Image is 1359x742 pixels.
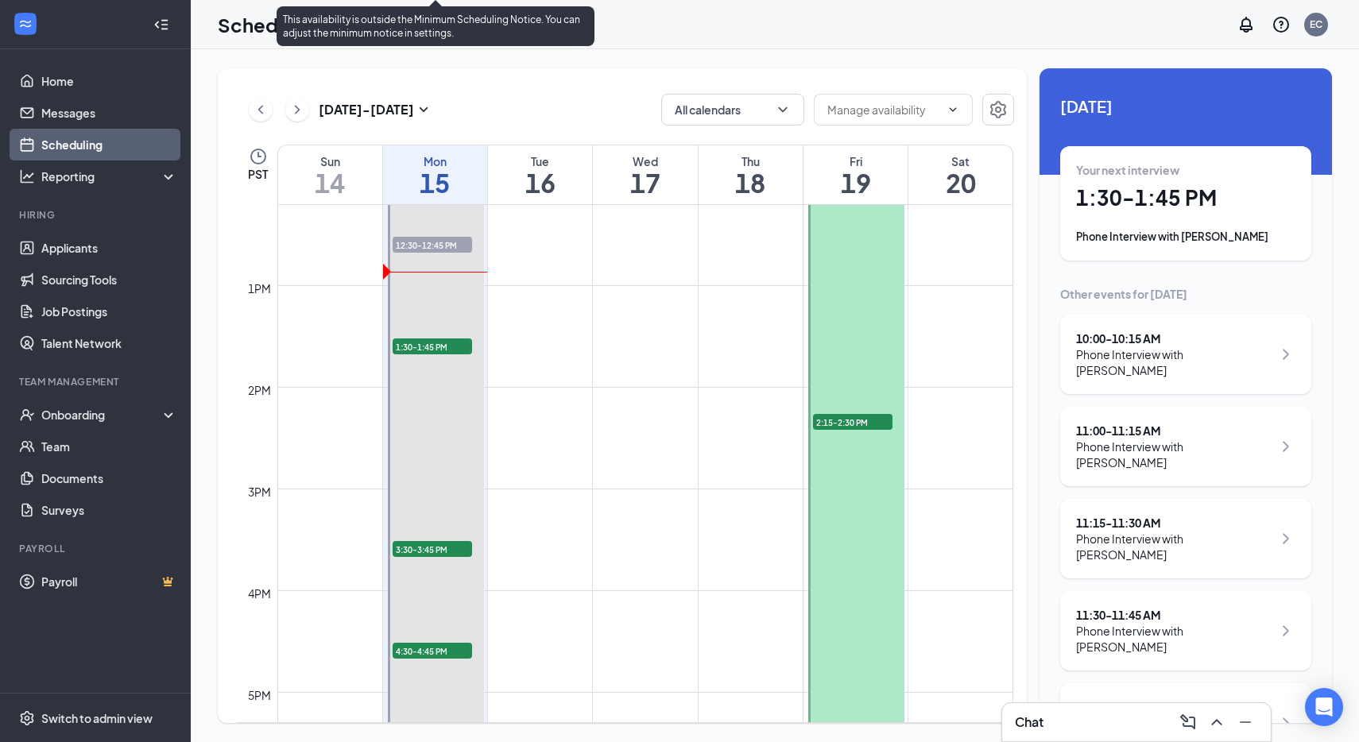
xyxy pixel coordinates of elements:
div: 12:30 - 12:45 PM [1076,699,1272,715]
h3: Chat [1015,713,1043,731]
a: September 17, 2025 [593,145,697,204]
a: Home [41,65,177,97]
div: Fri [803,153,908,169]
button: Minimize [1233,709,1258,735]
svg: ChevronRight [1276,529,1295,548]
svg: Settings [989,100,1008,119]
a: Sourcing Tools [41,264,177,296]
a: September 20, 2025 [908,145,1012,204]
input: Manage availability [827,101,940,118]
div: 3pm [245,483,274,500]
a: September 19, 2025 [803,145,908,204]
div: EC [1310,17,1322,31]
div: Mon [383,153,487,169]
svg: ComposeMessage [1179,713,1198,732]
div: This availability is outside the Minimum Scheduling Notice. You can adjust the minimum notice in ... [277,6,594,46]
div: Team Management [19,375,174,388]
svg: ChevronRight [289,100,305,119]
h1: 15 [383,169,487,196]
div: Open Intercom Messenger [1305,688,1343,726]
span: 2:15-2:30 PM [813,414,892,430]
svg: WorkstreamLogo [17,16,33,32]
div: 11:00 - 11:15 AM [1076,423,1272,439]
svg: Clock [249,147,268,166]
svg: Settings [19,710,35,726]
svg: ChevronRight [1276,437,1295,456]
h1: 19 [803,169,908,196]
div: 5pm [245,686,274,704]
span: 1:30-1:45 PM [393,338,472,354]
svg: ChevronDown [775,102,791,118]
a: Talent Network [41,327,177,359]
div: Tue [488,153,592,169]
div: 1pm [245,280,274,297]
svg: UserCheck [19,407,35,423]
a: September 14, 2025 [278,145,382,204]
h1: 16 [488,169,592,196]
button: All calendarsChevronDown [661,94,804,126]
div: Sat [908,153,1012,169]
svg: Collapse [153,17,169,33]
div: Phone Interview with [PERSON_NAME] [1076,531,1272,562]
div: Payroll [19,542,174,555]
div: Your next interview [1076,162,1295,178]
span: 4:30-4:45 PM [393,643,472,659]
div: 11:15 - 11:30 AM [1076,515,1272,531]
h1: Scheduling [218,11,323,38]
div: Onboarding [41,407,164,423]
div: Switch to admin view [41,710,153,726]
svg: Analysis [19,168,35,184]
svg: ChevronUp [1207,713,1226,732]
a: Messages [41,97,177,129]
div: Sun [278,153,382,169]
div: Other events for [DATE] [1060,286,1311,302]
div: Thu [699,153,803,169]
a: Applicants [41,232,177,264]
button: ChevronUp [1204,709,1229,735]
svg: ChevronDown [947,103,959,116]
div: 10:00 - 10:15 AM [1076,330,1272,346]
svg: ChevronLeft [253,100,269,119]
h1: 20 [908,169,1012,196]
div: Reporting [41,168,178,184]
span: 3:30-3:45 PM [393,541,472,557]
span: 12:30-12:45 PM [393,237,472,253]
svg: QuestionInfo [1272,15,1291,34]
svg: Notifications [1237,15,1256,34]
svg: ChevronRight [1276,345,1295,364]
svg: ChevronRight [1276,621,1295,640]
button: ComposeMessage [1175,709,1201,735]
a: September 16, 2025 [488,145,592,204]
a: Surveys [41,494,177,526]
svg: SmallChevronDown [414,100,433,119]
div: 4pm [245,585,274,602]
a: September 18, 2025 [699,145,803,204]
div: Phone Interview with [PERSON_NAME] [1076,346,1272,378]
span: [DATE] [1060,94,1311,118]
h1: 14 [278,169,382,196]
h1: 18 [699,169,803,196]
h1: 17 [593,169,697,196]
div: 2pm [245,381,274,399]
div: Hiring [19,208,174,222]
svg: ChevronRight [1276,713,1295,732]
button: ChevronLeft [249,98,273,122]
button: Settings [982,94,1014,126]
a: September 15, 2025 [383,145,487,204]
a: PayrollCrown [41,566,177,597]
svg: Minimize [1236,713,1255,732]
div: Wed [593,153,697,169]
button: ChevronRight [285,98,309,122]
h3: [DATE] - [DATE] [319,101,414,118]
span: PST [248,166,268,182]
div: 11:30 - 11:45 AM [1076,607,1272,623]
h1: 1:30 - 1:45 PM [1076,184,1295,211]
div: Phone Interview with [PERSON_NAME] [1076,623,1272,655]
a: Scheduling [41,129,177,160]
a: Job Postings [41,296,177,327]
a: Team [41,431,177,462]
div: Phone Interview with [PERSON_NAME] [1076,229,1295,245]
a: Documents [41,462,177,494]
div: Phone Interview with [PERSON_NAME] [1076,439,1272,470]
